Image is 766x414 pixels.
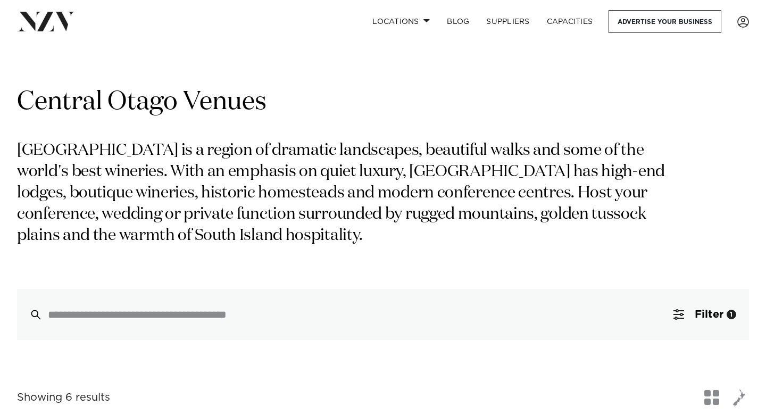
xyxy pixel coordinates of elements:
[661,289,749,340] button: Filter1
[695,309,723,320] span: Filter
[538,10,602,33] a: Capacities
[17,12,75,31] img: nzv-logo.png
[609,10,721,33] a: Advertise your business
[17,140,675,246] p: [GEOGRAPHIC_DATA] is a region of dramatic landscapes, beautiful walks and some of the world's bes...
[17,86,749,119] h1: Central Otago Venues
[364,10,438,33] a: Locations
[727,310,736,319] div: 1
[438,10,478,33] a: BLOG
[478,10,538,33] a: SUPPLIERS
[17,390,110,406] div: Showing 6 results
